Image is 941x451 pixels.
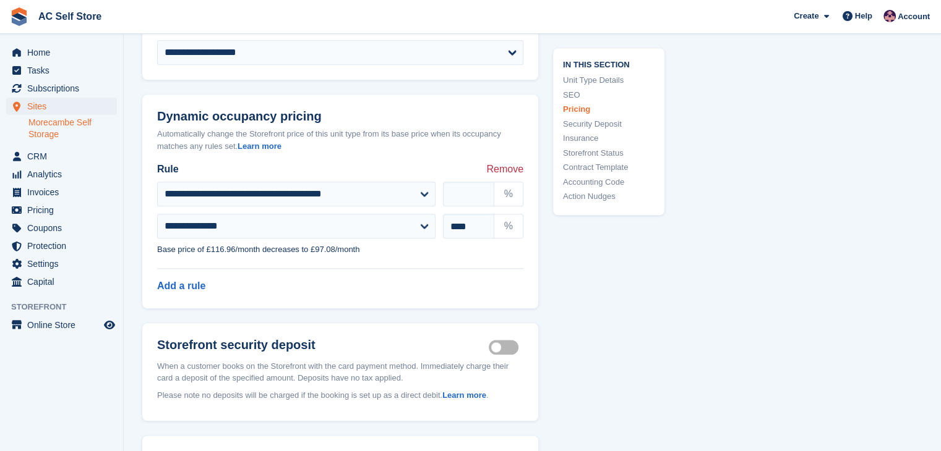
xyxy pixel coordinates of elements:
[6,44,117,61] a: menu
[27,148,101,165] span: CRM
[563,162,655,174] a: Contract Template
[157,338,489,353] h2: Storefront security deposit
[33,6,106,27] a: AC Self Store
[6,255,117,272] a: menu
[157,162,179,177] strong: Rule
[157,389,523,402] p: Please note no deposits will be charged if the booking is set up as a direct debit. .
[27,273,101,290] span: Capital
[883,10,896,22] img: Ted Cox
[563,58,655,70] span: In this section
[27,98,101,115] span: Sites
[563,89,655,101] a: SEO
[11,301,123,313] span: Storefront
[10,7,28,26] img: stora-icon-8386f47178a22dfd0bd8f6a31ec36ba5ce8667c1dd55bd0f319d3a0aa187defe.svg
[563,118,655,130] a: Security Deposit
[563,176,655,188] a: Accounting Code
[238,141,281,151] a: Learn more
[27,237,101,255] span: Protection
[6,316,117,334] a: menu
[6,166,117,183] a: menu
[27,166,101,183] span: Analytics
[6,183,117,201] a: menu
[157,128,523,152] div: Automatically change the Storefront price of this unit type from its base price when its occupanc...
[27,219,101,237] span: Coupons
[27,316,101,334] span: Online Store
[28,117,117,140] a: Morecambe Self Storage
[157,109,322,124] span: Dynamic occupancy pricing
[794,10,819,22] span: Create
[486,162,523,177] span: Remove
[563,75,655,87] a: Unit Type Details
[27,80,101,97] span: Subscriptions
[563,191,655,203] a: Action Nudges
[6,148,117,165] a: menu
[563,104,655,116] a: Pricing
[489,346,523,348] label: Security deposit on
[157,360,523,384] p: When a customer books on the Storefront with the card payment method. Immediately charge their ca...
[898,11,930,23] span: Account
[6,273,117,290] a: menu
[27,201,101,219] span: Pricing
[6,219,117,237] a: menu
[27,183,101,201] span: Invoices
[6,201,117,219] a: menu
[27,255,101,272] span: Settings
[27,62,101,79] span: Tasks
[563,133,655,145] a: Insurance
[563,147,655,159] a: Storefront Status
[157,280,205,291] a: Add a rule
[6,98,117,115] a: menu
[102,318,117,332] a: Preview store
[442,390,486,400] a: Learn more
[6,237,117,255] a: menu
[855,10,872,22] span: Help
[6,80,117,97] a: menu
[157,243,523,256] p: Base price of £116.96/month decreases to £97.08/month
[6,62,117,79] a: menu
[27,44,101,61] span: Home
